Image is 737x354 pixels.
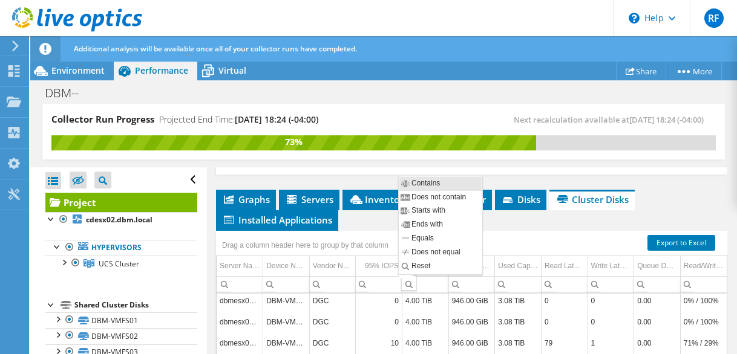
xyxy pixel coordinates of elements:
[74,298,197,312] div: Shared Cluster Disks
[452,259,492,273] div: Free Capacity
[356,290,402,311] td: Column 95% IOPS, Value 0
[217,256,263,277] td: Server Name(s) Column
[629,114,704,125] span: [DATE] 18:24 (-04:00)
[135,65,188,76] span: Performance
[365,259,399,273] div: 95% IOPS
[448,276,495,292] td: Column Free Capacity, Filter cell
[588,311,634,332] td: Column Write Latency, Value 0
[402,332,449,353] td: Column Capacity, Value 4.00 TiB
[45,212,197,228] a: cdesx02.dbm.local
[541,332,588,353] td: Column Read Latency, Value 79
[309,332,356,353] td: Column Vendor Name*, Value DGC
[555,193,629,205] span: Cluster Disks
[541,276,588,292] td: Column Read Latency, Filter cell
[684,259,724,273] div: Read/Write ratio
[541,256,588,277] td: Read Latency Column
[39,86,97,100] h1: DBM--
[217,332,263,353] td: Column Server Name(s), Value dbmesx02.dbm.local
[349,193,408,205] span: Inventory
[217,290,263,311] td: Column Server Name(s), Value dbmesx04.dbm.local
[86,214,152,225] b: cdesx02.dbm.local
[313,259,353,273] div: Vendor Name*
[495,311,542,332] td: Column Used Capacity, Value 3.08 TiB
[356,276,402,292] td: Column 95% IOPS, Filter cell
[498,259,538,273] div: Used Capacity
[309,276,356,292] td: Column Vendor Name*, Filter cell
[219,237,391,254] div: Drag a column header here to group by that column
[309,311,356,332] td: Column Vendor Name*, Value DGC
[634,276,681,292] td: Column Queue Depth, Filter cell
[704,8,724,28] span: RF
[588,290,634,311] td: Column Write Latency, Value 0
[45,240,197,256] a: Hypervisors
[45,328,197,344] a: DBM-VMFS02
[545,259,585,273] div: Read Latency
[495,256,542,277] td: Used Capacity Column
[402,290,449,311] td: Column Capacity, Value 4.00 TiB
[263,332,310,353] td: Column Device Name, Value DBM-VMFS04
[402,276,449,292] td: Column Capacity, Filter cell
[99,259,139,269] span: UCS Cluster
[423,193,486,205] span: Hypervisor
[45,193,197,212] a: Project
[402,311,449,332] td: Column Capacity, Value 4.00 TiB
[634,311,681,332] td: Column Queue Depth, Value 0.00
[680,311,727,332] td: Column Read/Write ratio, Value 0% / 100%
[637,259,677,273] div: Queue Depth
[514,114,710,125] span: Next recalculation available at
[647,235,715,251] a: Export to Excel
[159,113,318,126] h4: Projected End Time:
[217,311,263,332] td: Column Server Name(s), Value dbmesx01.dbm.local
[222,193,270,205] span: Graphs
[634,256,681,277] td: Queue Depth Column
[263,290,310,311] td: Column Device Name, Value DBM-VMFS04
[666,62,722,80] a: More
[220,259,260,273] div: Server Name(s)
[501,193,540,205] span: Disks
[495,290,542,311] td: Column Used Capacity, Value 3.08 TiB
[541,290,588,311] td: Column Read Latency, Value 0
[402,256,449,277] td: Capacity Column
[680,332,727,353] td: Column Read/Write ratio, Value 71% / 29%
[217,276,263,292] td: Column Server Name(s), Filter cell
[448,256,495,277] td: Free Capacity Column
[285,193,333,205] span: Servers
[680,256,727,277] td: Read/Write ratio Column
[588,276,634,292] td: Column Write Latency, Filter cell
[356,332,402,353] td: Column 95% IOPS, Value 10
[680,290,727,311] td: Column Read/Write ratio, Value 0% / 100%
[45,312,197,328] a: DBM-VMFS01
[266,259,306,273] div: Device Name
[51,135,536,149] div: 73%
[235,114,318,125] span: [DATE] 18:24 (-04:00)
[588,256,634,277] td: Write Latency Column
[634,332,681,353] td: Column Queue Depth, Value 0.00
[634,290,681,311] td: Column Queue Depth, Value 0.00
[629,13,640,24] svg: \n
[448,290,495,311] td: Column Free Capacity, Value 946.00 GiB
[356,311,402,332] td: Column 95% IOPS, Value 0
[616,62,666,80] a: Share
[591,259,631,273] div: Write Latency
[356,256,402,277] td: 95% IOPS Column
[45,256,197,271] a: UCS Cluster
[263,256,310,277] td: Device Name Column
[448,332,495,353] td: Column Free Capacity, Value 946.00 GiB
[51,65,105,76] span: Environment
[588,332,634,353] td: Column Write Latency, Value 1
[541,311,588,332] td: Column Read Latency, Value 0
[495,276,542,292] td: Column Used Capacity, Filter cell
[309,290,356,311] td: Column Vendor Name*, Value DGC
[448,311,495,332] td: Column Free Capacity, Value 946.00 GiB
[405,259,434,273] div: Capacity
[263,276,310,292] td: Column Device Name, Filter cell
[222,214,332,226] span: Installed Applications
[263,311,310,332] td: Column Device Name, Value DBM-VMFS04
[680,276,727,292] td: Column Read/Write ratio, Filter cell
[495,332,542,353] td: Column Used Capacity, Value 3.08 TiB
[74,43,357,54] span: Additional analysis will be available once all of your collector runs have completed.
[309,256,356,277] td: Vendor Name* Column
[218,65,246,76] span: Virtual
